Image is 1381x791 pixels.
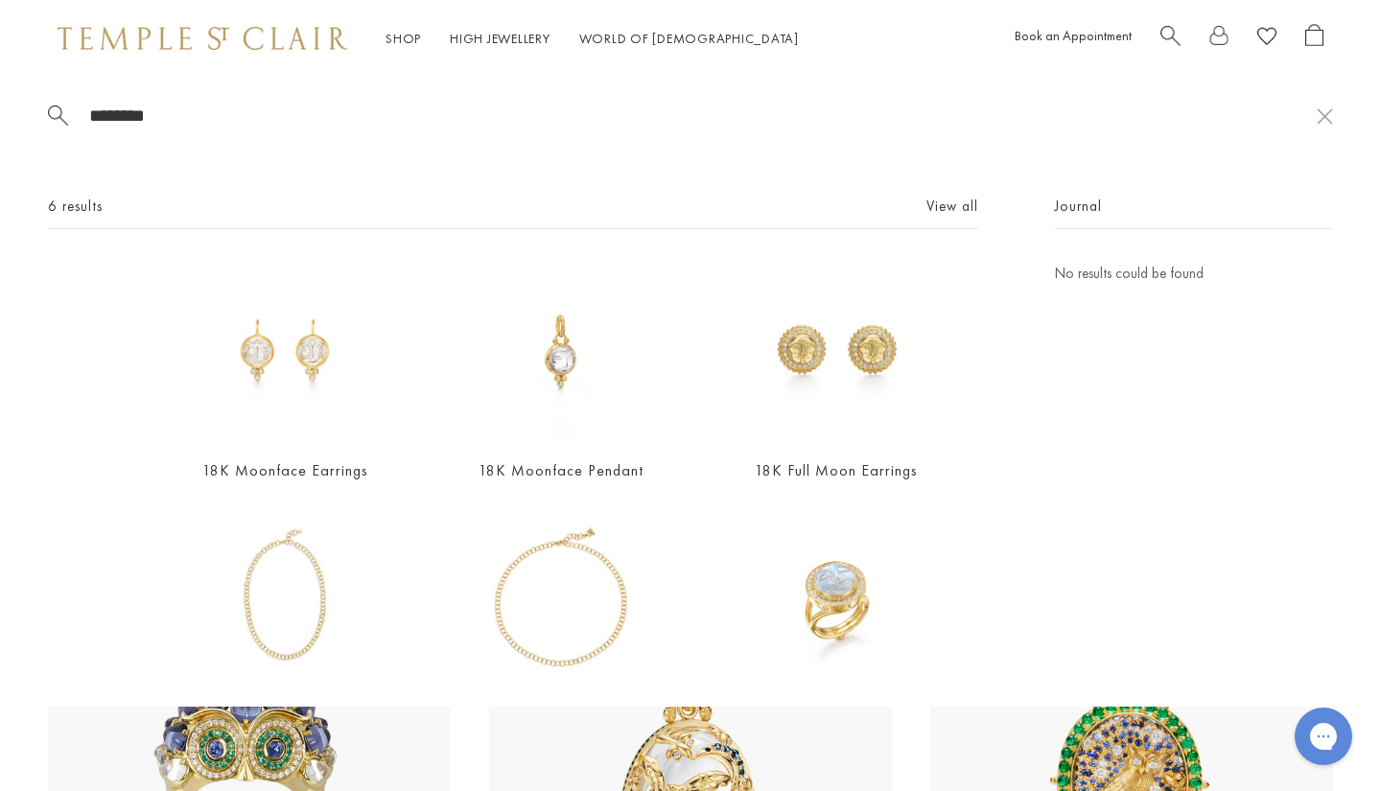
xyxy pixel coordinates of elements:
a: World of [DEMOGRAPHIC_DATA]World of [DEMOGRAPHIC_DATA] [579,30,799,47]
img: N88853-RD18 [471,508,650,687]
a: Search [1160,24,1181,54]
a: P71852-CRMNFC10P71852-CRMNFC10 [471,262,650,441]
p: No results could be found [1055,262,1333,286]
img: 18K Moonface Earrings [196,262,375,441]
a: High JewelleryHigh Jewellery [450,30,550,47]
img: Temple St. Clair [58,27,347,50]
img: P71852-CRMNFC10 [471,262,650,441]
a: 18K Moonface Earrings18K Moonface Earrings [196,262,375,441]
img: 18K Astrid Moonface Ring [747,508,926,687]
a: 18K Moonface Earrings [202,460,368,480]
img: https://cdn.shopify.com/s/files/1/0002/7446/4780/files/E71881-FULLMOON_MAIN_ongrey.jpg?v=1755028990 [747,262,926,441]
a: 18K Full Moon Earrings [755,460,918,480]
a: E71881-FULLMOONhttps://cdn.shopify.com/s/files/1/0002/7446/4780/files/E71881-FULLMOON_MAIN_ongrey... [747,262,926,441]
span: Journal [1055,195,1102,219]
a: ShopShop [386,30,421,47]
nav: Main navigation [386,27,799,51]
a: 18K Moonface Pendant [479,460,644,480]
a: View all [926,196,978,217]
a: Open Shopping Bag [1305,24,1323,54]
img: N88814-XSHEX18 [196,508,375,687]
a: N88853-RD18N88853-RD18 [471,508,650,687]
a: View Wishlist [1257,24,1276,54]
span: 6 results [48,195,103,219]
a: N88814-XSHEX24N88814-XSHEX18 [196,508,375,687]
iframe: Gorgias live chat messenger [1285,701,1362,772]
a: Book an Appointment [1015,27,1132,44]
